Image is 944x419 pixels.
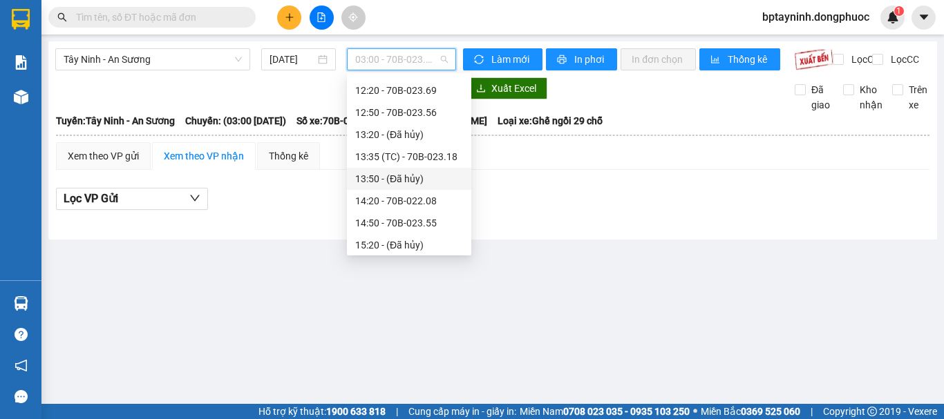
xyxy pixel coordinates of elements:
[269,148,308,164] div: Thống kê
[894,6,904,16] sup: 1
[164,148,244,164] div: Xem theo VP nhận
[408,404,516,419] span: Cung cấp máy in - giấy in:
[574,52,606,67] span: In phơi
[64,49,242,70] span: Tây Ninh - An Sương
[270,52,315,67] input: 11/08/2025
[699,48,780,70] button: bar-chartThống kê
[557,55,569,66] span: printer
[317,12,326,22] span: file-add
[56,115,175,126] b: Tuyến: Tây Ninh - An Sương
[326,406,386,417] strong: 1900 633 818
[474,55,486,66] span: sync
[15,390,28,403] span: message
[68,148,139,164] div: Xem theo VP gửi
[563,406,690,417] strong: 0708 023 035 - 0935 103 250
[491,52,531,67] span: Làm mới
[498,113,603,128] span: Loại xe: Ghế ngồi 29 chỗ
[710,55,722,66] span: bar-chart
[57,12,67,22] span: search
[546,48,617,70] button: printerIn phơi
[887,11,899,23] img: icon-new-feature
[794,48,833,70] img: 9k=
[76,10,239,25] input: Tìm tên, số ĐT hoặc mã đơn
[12,9,30,30] img: logo-vxr
[64,190,118,207] span: Lọc VP Gửi
[701,404,800,419] span: Miền Bắc
[854,82,888,113] span: Kho nhận
[355,127,463,142] div: 13:20 - (Đã hủy)
[846,52,882,67] span: Lọc CR
[56,188,208,210] button: Lọc VP Gửi
[14,296,28,311] img: warehouse-icon
[355,237,463,253] div: 15:20 - (Đã hủy)
[258,404,386,419] span: Hỗ trợ kỹ thuật:
[355,49,448,70] span: 03:00 - 70B-023.34
[396,404,398,419] span: |
[811,404,813,419] span: |
[693,409,697,414] span: ⚪️
[341,6,366,30] button: aim
[728,52,769,67] span: Thống kê
[741,406,800,417] strong: 0369 525 060
[355,193,463,208] div: 14:20 - 70B-022.08
[296,113,374,128] span: Số xe: 70B-023.34
[355,149,463,164] div: 13:35 (TC) - 70B-023.18
[520,404,690,419] span: Miền Nam
[896,6,901,16] span: 1
[348,12,358,22] span: aim
[918,11,930,23] span: caret-down
[903,82,933,113] span: Trên xe
[185,113,286,128] span: Chuyến: (03:00 [DATE])
[867,407,877,416] span: copyright
[310,6,334,30] button: file-add
[14,55,28,70] img: solution-icon
[355,105,463,120] div: 12:50 - 70B-023.56
[189,193,200,204] span: down
[285,12,294,22] span: plus
[912,6,936,30] button: caret-down
[463,48,542,70] button: syncLàm mới
[751,8,880,26] span: bptayninh.dongphuoc
[355,83,463,98] div: 12:20 - 70B-023.69
[355,215,463,231] div: 14:50 - 70B-023.55
[15,328,28,341] span: question-circle
[806,82,836,113] span: Đã giao
[15,359,28,372] span: notification
[355,171,463,186] div: 13:50 - (Đã hủy)
[465,77,547,99] button: downloadXuất Excel
[14,90,28,104] img: warehouse-icon
[885,52,921,67] span: Lọc CC
[621,48,696,70] button: In đơn chọn
[277,6,301,30] button: plus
